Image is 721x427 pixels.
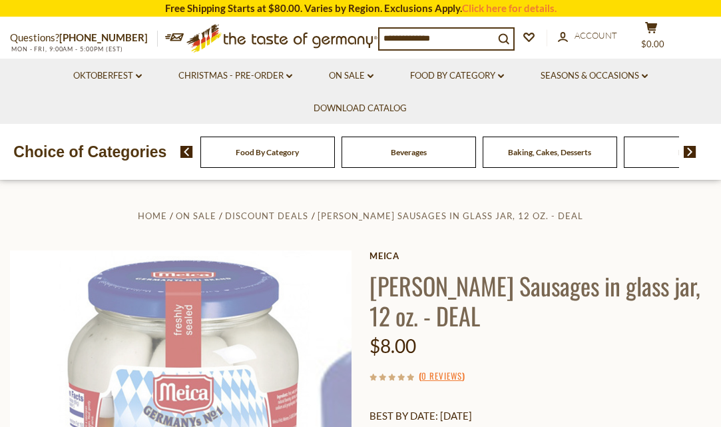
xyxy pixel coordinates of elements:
a: Beverages [391,147,427,157]
a: Account [558,29,617,43]
img: next arrow [684,146,696,158]
p: BEST BY DATE: [DATE] [369,408,711,424]
span: Account [575,30,617,41]
button: $0.00 [631,21,671,55]
a: Meica [369,250,711,261]
span: MON - FRI, 9:00AM - 5:00PM (EST) [10,45,123,53]
img: previous arrow [180,146,193,158]
a: Discount Deals [225,211,308,221]
a: Download Catalog [314,101,407,116]
a: On Sale [329,69,373,83]
span: ( ) [419,369,465,382]
a: Click here for details. [462,2,557,14]
a: Home [138,211,167,221]
a: Food By Category [410,69,504,83]
a: Oktoberfest [73,69,142,83]
p: Questions? [10,29,158,47]
a: Food By Category [236,147,299,157]
a: Baking, Cakes, Desserts [508,147,591,157]
a: [PERSON_NAME] Sausages in glass jar, 12 oz. - DEAL [318,211,583,221]
a: Seasons & Occasions [541,69,648,83]
a: On Sale [176,211,216,221]
span: $8.00 [369,334,416,357]
a: 0 Reviews [421,369,462,384]
a: [PHONE_NUMBER] [59,31,148,43]
a: Christmas - PRE-ORDER [178,69,292,83]
span: $0.00 [641,39,664,49]
h1: [PERSON_NAME] Sausages in glass jar, 12 oz. - DEAL [369,270,711,330]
